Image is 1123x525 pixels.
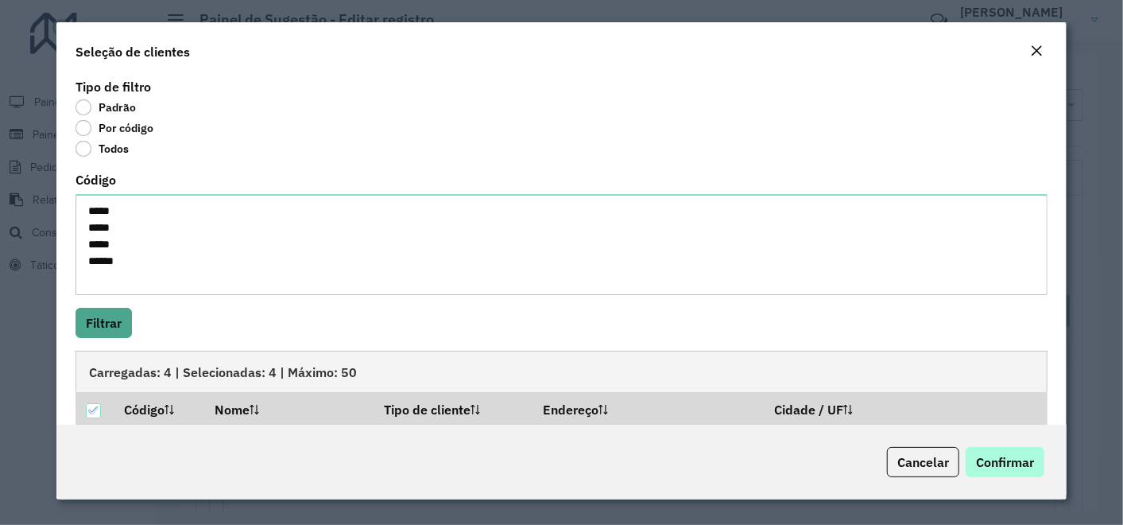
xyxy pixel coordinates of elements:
span: Confirmar [976,454,1034,470]
label: Padrão [76,99,136,115]
th: Nome [204,392,374,426]
span: Cancelar [897,454,949,470]
button: Confirmar [966,447,1044,477]
button: Cancelar [887,447,959,477]
th: Endereço [532,392,763,426]
em: Fechar [1030,45,1043,57]
label: Todos [76,141,129,157]
label: Por código [76,120,153,136]
div: Carregadas: 4 | Selecionadas: 4 | Máximo: 50 [76,351,1048,392]
label: Tipo de filtro [76,77,151,96]
button: Filtrar [76,308,132,338]
th: Cidade / UF [764,392,1047,426]
label: Código [76,170,116,189]
th: Código [113,392,203,426]
th: Tipo de cliente [373,392,532,426]
h4: Seleção de clientes [76,42,190,61]
button: Close [1025,41,1047,62]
